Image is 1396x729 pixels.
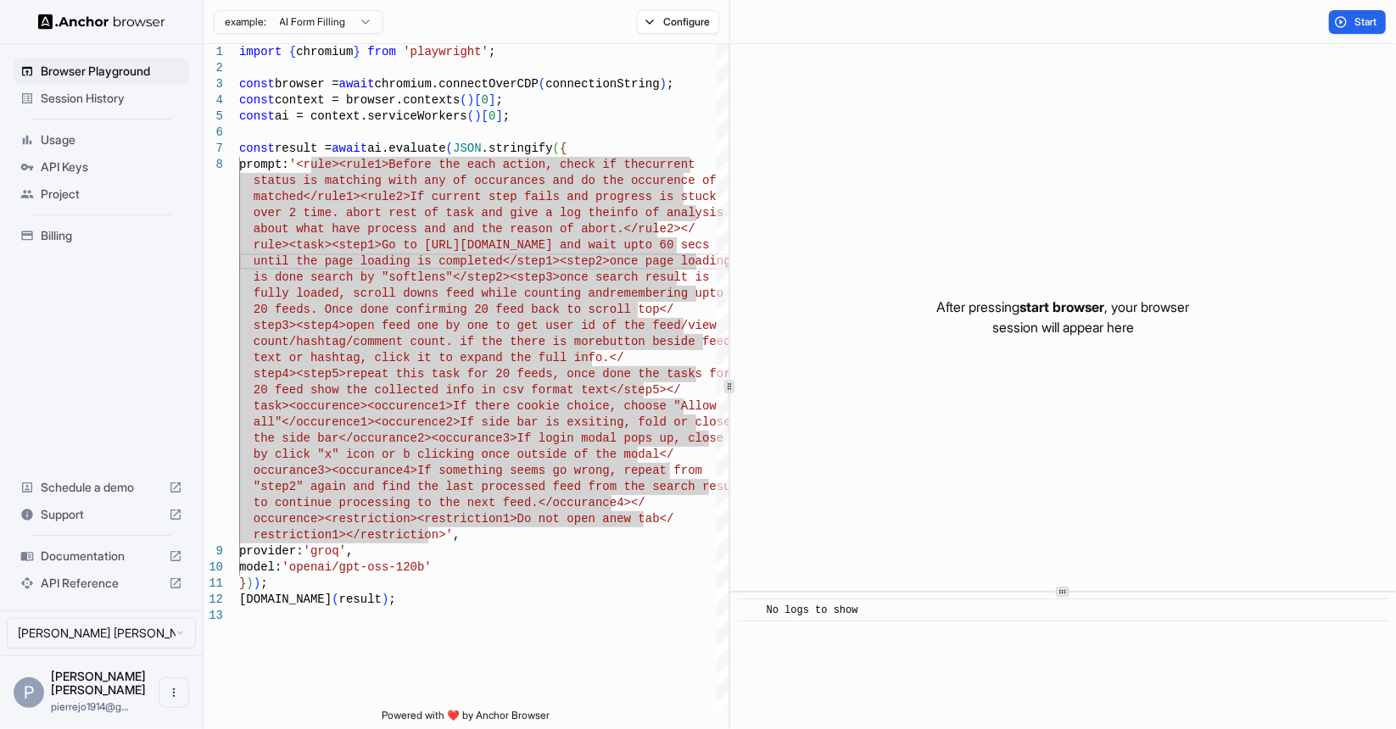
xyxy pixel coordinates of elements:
span: ) [246,576,253,590]
div: Support [14,501,189,528]
span: count/hashtag/comment count. if the there is more [254,335,603,348]
span: , [453,528,460,542]
div: Usage [14,126,189,153]
span: 0 [482,93,489,107]
span: ( [539,77,545,91]
span: , choose "Allow [610,399,717,413]
span: Powered with ❤️ by Anchor Browser [382,709,550,729]
span: is done search by "softlens"</step2><step3>once se [254,270,610,284]
span: Schedule a demo [41,479,162,496]
div: Documentation [14,543,189,570]
span: ai = context.serviceWorkers [275,109,467,123]
div: 6 [204,125,223,141]
div: 12 [204,592,223,608]
div: 13 [204,608,223,624]
span: rule><task><step1>Go to [URL][DOMAIN_NAME] and wai [254,238,610,252]
span: l pops up, close it [610,431,745,445]
span: 'groq' [304,544,346,558]
span: ​ [745,602,754,619]
span: restriction1></restriction>' [254,528,453,542]
span: step3><step4>open feed one by one to get user id o [254,319,610,332]
span: he occurence of [610,174,717,187]
div: 5 [204,109,223,125]
span: until the page loading is completed</step1><step2> [254,254,610,268]
span: , repeat from [610,464,702,477]
span: t upto 60 secs [610,238,710,252]
span: ( [460,93,466,107]
span: ai.evaluate [367,142,445,155]
span: , [346,544,353,558]
div: Billing [14,222,189,249]
div: API Reference [14,570,189,597]
span: "step2" again and find the last processed feed fro [254,480,610,493]
span: ogress is stuck [610,190,717,203]
span: connectionString [545,77,659,91]
span: API Reference [41,575,162,592]
div: Session History [14,85,189,112]
span: one the tasks for [610,367,731,381]
span: ( [332,593,338,606]
span: ) [254,576,260,590]
span: const [239,77,275,91]
span: const [239,109,275,123]
span: Support [41,506,162,523]
span: ) [382,593,388,606]
span: Browser Playground [41,63,182,80]
span: matched</rule1><rule2>If current step fails and pr [254,190,610,203]
div: 2 [204,60,223,76]
span: f the feed/view [610,319,717,332]
span: Documentation [41,548,162,565]
span: remembering upto [610,287,723,300]
span: Usage [41,131,182,148]
div: 4 [204,92,223,109]
span: to continue processing to the next feed.</occuranc [254,496,610,509]
div: Browser Playground [14,58,189,85]
span: ; [503,109,510,123]
span: prompt: [239,158,289,171]
span: [ [474,93,481,107]
span: oll top</ [610,303,674,316]
div: 9 [204,543,223,559]
span: by click "x" icon or b clicking once outside of th [254,448,610,461]
span: model: [239,560,282,574]
span: e4></ [610,496,645,509]
span: occurence><restriction><restriction1>Do not open a [254,512,610,526]
span: result [339,593,382,606]
span: all"</occurence1><occurence2>If side bar is exsiti [254,415,610,429]
span: ] [495,109,502,123]
span: once page loading [610,254,731,268]
span: example: [225,15,266,29]
span: step4><step5>repeat this task for 20 feeds, once d [254,367,610,381]
span: 'playwright' [403,45,489,58]
span: ; [388,593,395,606]
span: the side bar</occurance2><occurance3>If login moda [254,431,610,445]
span: t.</rule2></ [610,222,695,236]
span: 0 [489,109,495,123]
span: about what have process and and the reason of abor [254,222,610,236]
span: } [239,576,246,590]
span: ) [467,93,474,107]
span: m the search result [610,480,745,493]
span: arch result is [610,270,710,284]
span: ) [474,109,481,123]
span: [DOMAIN_NAME] [239,593,332,606]
div: 1 [204,44,223,60]
span: '<rule><rule1>Before the each action, check if the [289,158,645,171]
span: await [332,142,367,155]
span: chromium.connectOverCDP [375,77,539,91]
span: Start [1354,15,1378,29]
span: ng, fold or close [610,415,731,429]
span: over 2 time. abort rest of task and give a log the [254,206,610,220]
div: 8 [204,157,223,173]
span: e modal</ [610,448,674,461]
span: JSON [453,142,482,155]
span: status is matching with any of occurances and do t [254,174,610,187]
div: 3 [204,76,223,92]
span: start browser [1019,298,1104,315]
span: pierrejo1914@gmail.com [51,700,129,713]
span: Billing [41,227,182,244]
div: API Keys [14,153,189,181]
span: ( [467,109,474,123]
span: const [239,142,275,155]
span: browser = [275,77,339,91]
